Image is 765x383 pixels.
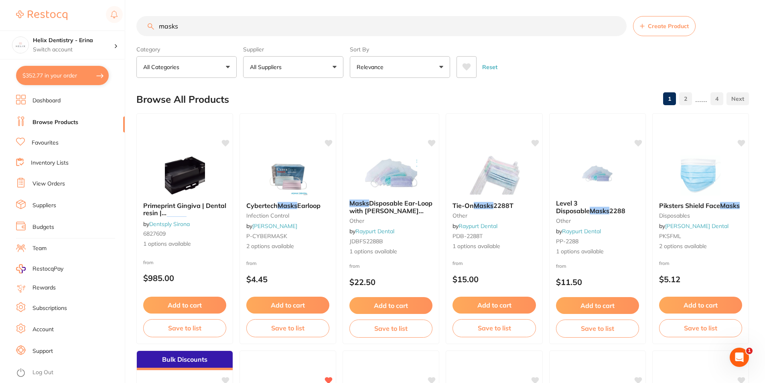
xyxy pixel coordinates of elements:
[136,16,627,36] input: Search Products
[453,260,463,266] span: from
[556,320,639,337] button: Save to list
[143,259,154,265] span: from
[659,275,742,284] p: $5.12
[659,242,742,251] span: 2 options available
[665,222,728,230] a: [PERSON_NAME] Dental
[720,202,740,210] em: Masks
[562,228,601,235] a: Raypurt Dental
[556,248,639,256] span: 1 options available
[32,180,65,188] a: View Orders
[143,273,226,283] p: $985.00
[32,97,61,105] a: Dashboard
[32,223,54,231] a: Budgets
[32,139,59,147] a: Favourites
[453,212,536,219] small: other
[357,63,387,71] p: Relevance
[143,202,226,217] b: Primeprint Gingiva | Dental resin | Gingiva masks starter kit
[349,228,394,235] span: by
[246,297,329,314] button: Add to cart
[659,202,720,210] span: Piksters Shield Face
[349,238,383,245] span: JDBFS2288B
[468,155,520,196] img: Tie-On Masks 2288T
[143,297,226,314] button: Add to cart
[679,91,692,107] a: 2
[143,63,183,71] p: All Categories
[556,228,601,235] span: by
[32,304,67,312] a: Subscriptions
[32,202,56,210] a: Suppliers
[16,264,63,273] a: RestocqPay
[167,216,187,224] em: masks
[16,6,67,24] a: Restocq Logo
[349,199,432,222] span: Disposable Ear-Loop with [PERSON_NAME] Latex Free FS2288
[246,260,257,266] span: from
[246,202,278,210] span: Cybertech
[136,46,237,53] label: Category
[695,94,707,104] p: ......
[350,56,450,78] button: Relevance
[159,155,211,196] img: Primeprint Gingiva | Dental resin | Gingiva masks starter kit
[143,220,190,228] span: by
[659,212,742,219] small: disposables
[246,232,287,240] span: P-CYBERMASK
[365,153,417,193] img: Masks Disposable Ear-Loop with Shields Latex Free FS2288
[659,202,742,209] b: Piksters Shield Face Masks
[16,66,109,85] button: $352.77 in your order
[609,207,625,215] span: 2288
[243,46,343,53] label: Supplier
[33,46,114,54] p: Switch account
[246,319,329,337] button: Save to list
[33,37,114,45] h4: Helix Dentistry - Erina
[459,222,497,230] a: Raypurt Dental
[453,232,483,240] span: PDB-2288T
[262,155,314,196] img: Cybertech Masks Earloop
[32,347,53,355] a: Support
[349,297,432,314] button: Add to cart
[246,222,297,230] span: by
[32,369,53,377] a: Log Out
[136,94,229,105] h2: Browse All Products
[556,263,566,269] span: from
[136,56,237,78] button: All Categories
[556,199,590,214] span: Level 3 Disposable
[493,202,513,210] span: 2288T
[659,222,728,230] span: by
[350,46,450,53] label: Sort By
[663,91,676,107] a: 1
[674,155,726,196] img: Piksters Shield Face Masks
[730,348,749,367] iframe: Intercom live chat
[349,320,432,337] button: Save to list
[556,200,639,214] b: Level 3 Disposable Masks 2288
[453,297,536,314] button: Add to cart
[137,351,233,370] div: Bulk Discounts
[143,240,226,248] span: 1 options available
[556,238,578,245] span: PP-2288
[349,218,432,224] small: other
[349,200,432,214] b: Masks Disposable Ear-Loop with Shields Latex Free FS2288
[659,260,670,266] span: from
[571,153,623,193] img: Level 3 Disposable Masks 2288
[480,56,500,78] button: Reset
[474,202,493,210] em: Masks
[659,319,742,337] button: Save to list
[149,220,190,228] a: Dentsply Sirona
[349,248,432,256] span: 1 options available
[12,37,28,53] img: Helix Dentistry - Erina
[355,228,394,235] a: Raypurt Dental
[648,23,689,29] span: Create Product
[187,216,216,224] span: starter kit
[349,277,432,287] p: $22.50
[32,118,78,126] a: Browse Products
[453,275,536,284] p: $15.00
[143,230,166,237] span: 6827609
[710,91,723,107] a: 4
[453,202,474,210] span: Tie-On
[246,212,329,219] small: infection control
[556,297,639,314] button: Add to cart
[556,218,639,224] small: other
[556,277,639,287] p: $11.50
[746,348,753,354] span: 1
[278,202,297,210] em: Masks
[349,199,369,207] em: Masks
[31,159,69,167] a: Inventory Lists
